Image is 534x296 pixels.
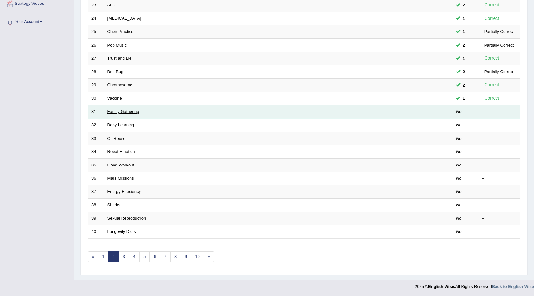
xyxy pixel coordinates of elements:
[456,216,462,221] em: No
[460,15,468,22] span: You can still take this question
[456,163,462,167] em: No
[107,149,135,154] a: Robot Emotion
[415,280,534,290] div: 2025 © All Rights Reserved
[482,136,516,142] div: –
[88,118,104,132] td: 32
[107,69,123,74] a: Bed Bug
[108,251,119,262] a: 2
[456,229,462,234] em: No
[460,55,468,62] span: You can still take this question
[482,55,502,62] div: Correct
[107,82,132,87] a: Chromosome
[88,225,104,239] td: 40
[107,96,122,101] a: Vaccine
[139,251,150,262] a: 5
[88,199,104,212] td: 38
[482,15,502,22] div: Correct
[482,68,516,75] div: Partially Correct
[456,123,462,127] em: No
[107,216,146,221] a: Sexual Reproduction
[107,189,141,194] a: Energy Effeciency
[482,149,516,155] div: –
[107,229,136,234] a: Longevity Diets
[107,109,139,114] a: Family Gathering
[428,284,455,289] strong: English Wise.
[88,12,104,25] td: 24
[107,3,116,7] a: Ants
[88,145,104,159] td: 34
[482,81,502,89] div: Correct
[88,172,104,185] td: 36
[482,202,516,208] div: –
[0,13,73,29] a: Your Account
[98,251,108,262] a: 1
[107,176,134,181] a: Mars Missions
[107,56,131,61] a: Trust and Lie
[204,251,214,262] a: »
[482,109,516,115] div: –
[129,251,140,262] a: 4
[456,149,462,154] em: No
[456,176,462,181] em: No
[492,284,534,289] a: Back to English Wise
[119,251,129,262] a: 3
[170,251,181,262] a: 8
[88,25,104,39] td: 25
[456,136,462,141] em: No
[160,251,171,262] a: 7
[460,82,468,89] span: You can still take this question
[107,202,120,207] a: Sharks
[460,42,468,48] span: You can still take this question
[482,175,516,182] div: –
[181,251,191,262] a: 9
[88,185,104,199] td: 37
[107,136,126,141] a: Oil Reuse
[456,189,462,194] em: No
[107,29,134,34] a: Choir Practice
[482,229,516,235] div: –
[149,251,160,262] a: 6
[107,43,127,47] a: Pop Music
[460,2,468,8] span: You can still take this question
[88,79,104,92] td: 29
[88,132,104,145] td: 33
[456,202,462,207] em: No
[88,65,104,79] td: 28
[88,158,104,172] td: 35
[456,109,462,114] em: No
[88,92,104,105] td: 30
[482,216,516,222] div: –
[482,162,516,168] div: –
[88,52,104,65] td: 27
[460,28,468,35] span: You can still take this question
[191,251,204,262] a: 10
[482,189,516,195] div: –
[460,68,468,75] span: You can still take this question
[88,105,104,119] td: 31
[482,28,516,35] div: Partially Correct
[482,95,502,102] div: Correct
[482,1,502,9] div: Correct
[107,163,134,167] a: Good Workout
[460,95,468,102] span: You can still take this question
[482,42,516,48] div: Partially Correct
[88,251,98,262] a: «
[107,16,141,21] a: [MEDICAL_DATA]
[88,212,104,225] td: 39
[107,123,134,127] a: Baby Learning
[88,38,104,52] td: 26
[482,122,516,128] div: –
